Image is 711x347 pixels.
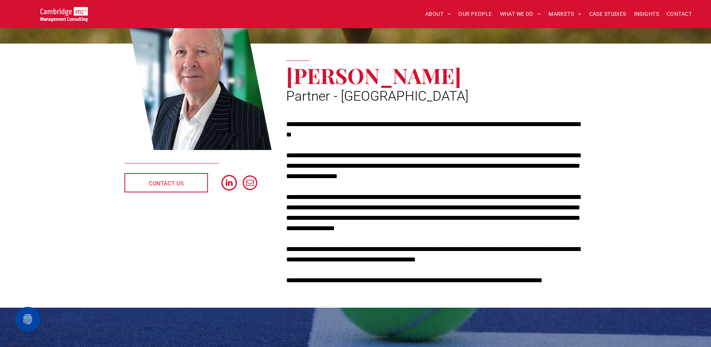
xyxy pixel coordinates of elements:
[421,8,455,20] a: ABOUT
[496,8,545,20] a: WHAT WE DO
[124,2,272,151] a: Andrew Kinnear | Partner - Africa | Cambridge Management Consulting
[454,8,496,20] a: OUR PEOPLE
[663,8,696,20] a: CONTACT
[222,175,236,192] a: linkedin
[124,173,208,192] a: CONTACT US
[585,8,630,20] a: CASE STUDIES
[545,8,585,20] a: MARKETS
[286,61,461,89] span: [PERSON_NAME]
[286,88,468,104] span: Partner - [GEOGRAPHIC_DATA]
[149,174,184,193] span: CONTACT US
[630,8,663,20] a: INSIGHTS
[40,8,88,16] a: Your Business Transformed | Cambridge Management Consulting
[243,175,257,192] a: email
[40,7,88,22] img: Go to Homepage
